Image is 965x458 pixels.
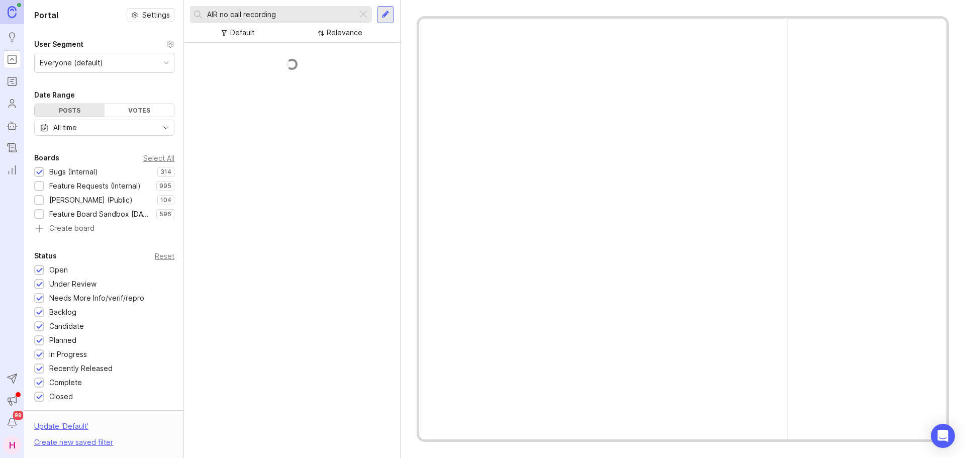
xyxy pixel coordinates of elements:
div: Under Review [49,279,96,290]
div: Complete [49,377,82,388]
div: Update ' Default ' [34,421,88,437]
img: Canny Home [8,6,17,18]
p: 104 [160,196,171,204]
svg: toggle icon [158,124,174,132]
h1: Portal [34,9,58,21]
div: Candidate [49,321,84,332]
div: Everyone (default) [40,57,103,68]
div: Open Intercom Messenger [931,424,955,448]
div: Feature Board Sandbox [DATE] [49,209,151,220]
div: Status [34,250,57,262]
button: Settings [127,8,174,22]
div: All time [53,122,77,133]
div: User Segment [34,38,83,50]
button: Notifications [3,414,21,432]
p: 596 [159,210,171,218]
div: Default [230,27,254,38]
div: Planned [49,335,76,346]
div: Backlog [49,307,76,318]
p: 995 [159,182,171,190]
div: Relevance [327,27,362,38]
button: H [3,436,21,454]
div: [PERSON_NAME] (Public) [49,195,133,206]
div: Create new saved filter [34,437,113,448]
a: Roadmaps [3,72,21,90]
div: Needs More Info/verif/repro [49,293,144,304]
span: 99 [13,411,23,420]
a: Users [3,95,21,113]
div: Votes [105,104,174,117]
div: Recently Released [49,363,113,374]
p: 314 [160,168,171,176]
a: Changelog [3,139,21,157]
div: Reset [155,253,174,259]
div: Open [49,264,68,276]
a: Portal [3,50,21,68]
a: Create board [34,225,174,234]
div: Boards [34,152,59,164]
span: Settings [142,10,170,20]
a: Reporting [3,161,21,179]
button: Announcements [3,392,21,410]
div: Closed [49,391,73,402]
div: Feature Requests (Internal) [49,180,141,192]
div: Select All [143,155,174,161]
div: Bugs (Internal) [49,166,98,177]
div: In Progress [49,349,87,360]
div: Posts [35,104,105,117]
input: Search... [207,9,353,20]
a: Ideas [3,28,21,46]
div: Date Range [34,89,75,101]
button: Send to Autopilot [3,370,21,388]
a: Autopilot [3,117,21,135]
